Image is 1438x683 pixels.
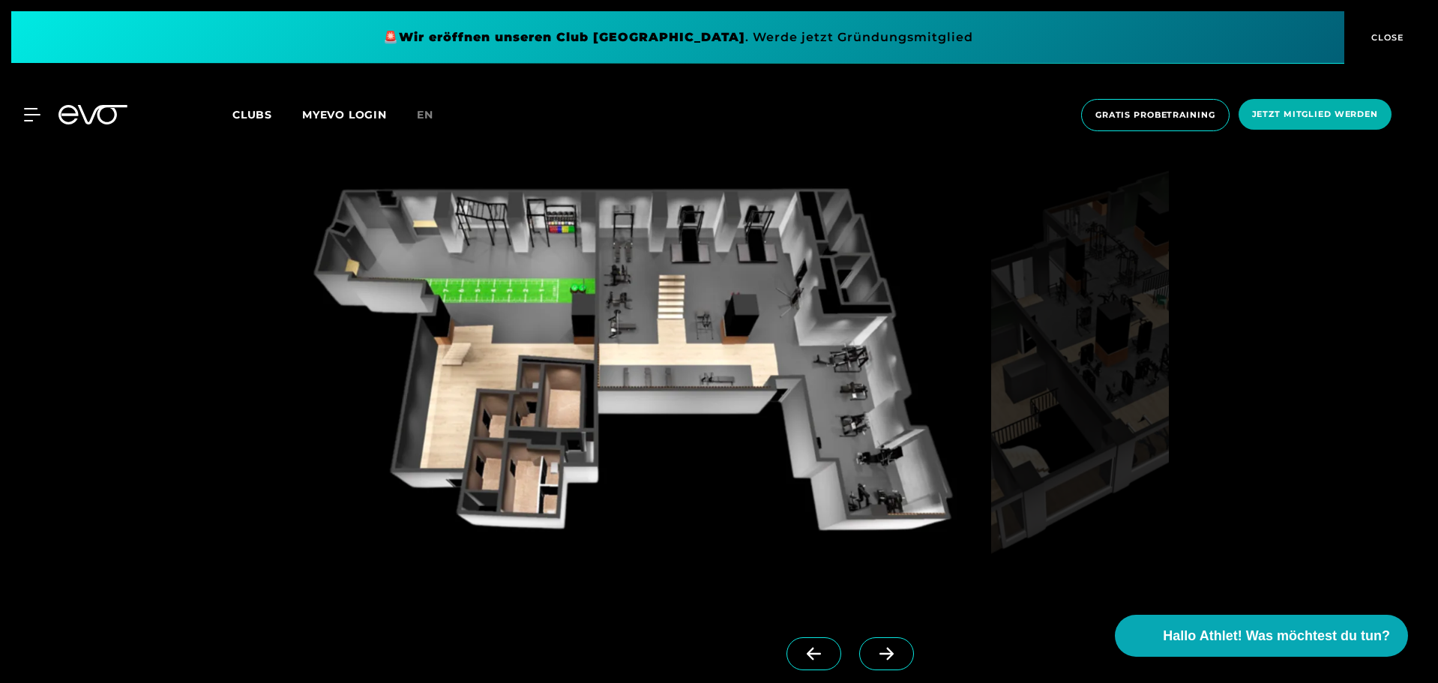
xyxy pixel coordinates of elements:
a: Clubs [232,107,302,121]
img: evofitness [275,139,985,601]
button: CLOSE [1344,11,1427,64]
a: Gratis Probetraining [1077,99,1234,131]
span: en [417,108,433,121]
a: Jetzt Mitglied werden [1234,99,1396,131]
span: Hallo Athlet! Was möchtest du tun? [1163,626,1390,646]
span: CLOSE [1368,31,1404,44]
span: Gratis Probetraining [1095,109,1215,121]
a: MYEVO LOGIN [302,108,387,121]
span: Clubs [232,108,272,121]
span: Jetzt Mitglied werden [1252,108,1378,121]
img: evofitness [991,139,1169,601]
a: en [417,106,451,124]
button: Hallo Athlet! Was möchtest du tun? [1115,615,1408,657]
